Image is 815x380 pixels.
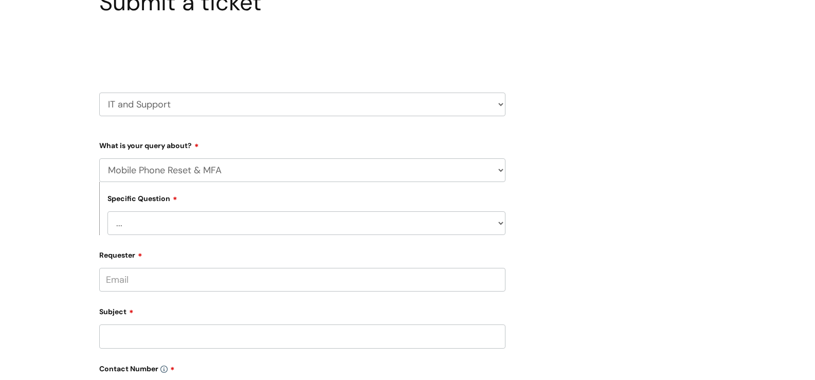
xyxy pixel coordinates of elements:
[99,40,505,59] h2: Select issue type
[99,361,505,373] label: Contact Number
[160,366,168,373] img: info-icon.svg
[99,268,505,292] input: Email
[99,138,505,150] label: What is your query about?
[99,304,505,316] label: Subject
[107,193,177,203] label: Specific Question
[99,247,505,260] label: Requester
